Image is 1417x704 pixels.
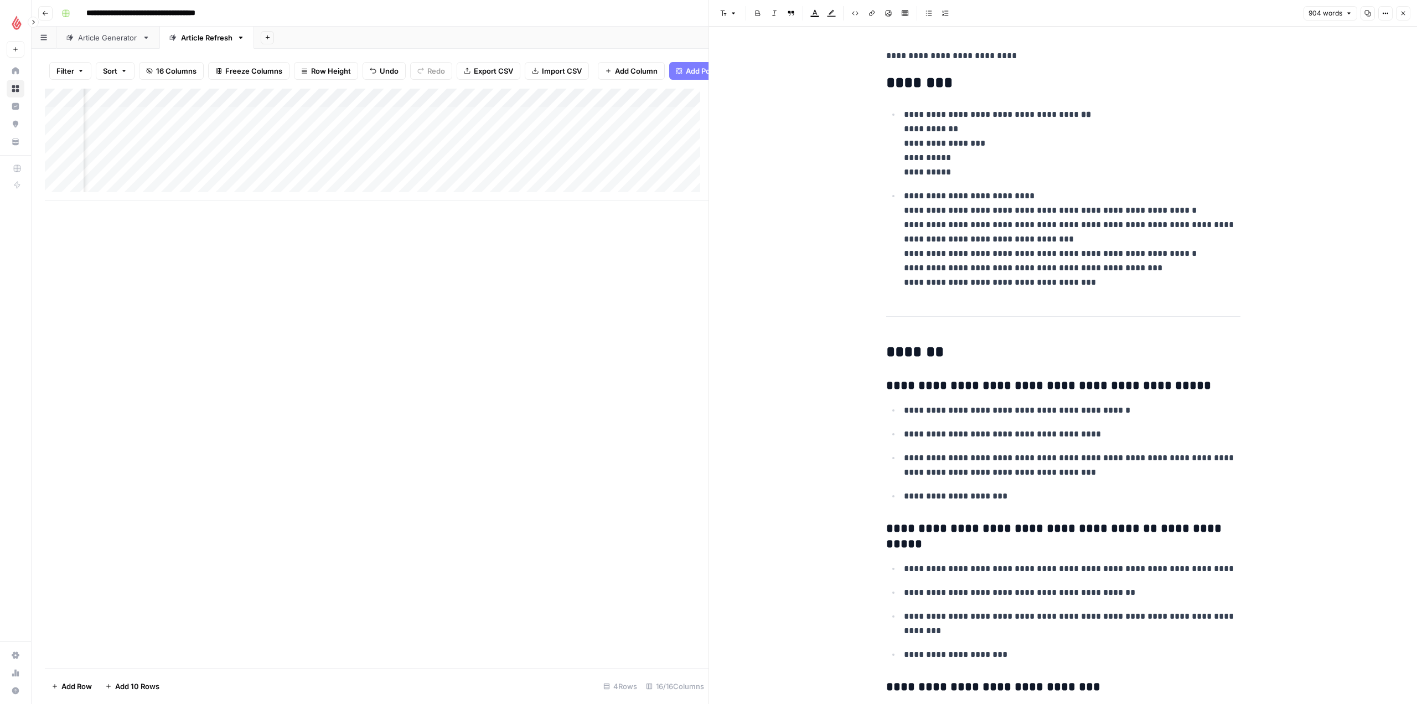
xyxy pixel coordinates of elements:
[599,677,642,695] div: 4 Rows
[474,65,513,76] span: Export CSV
[1309,8,1342,18] span: 904 words
[669,62,753,80] button: Add Power Agent
[311,65,351,76] span: Row Height
[7,682,24,700] button: Help + Support
[115,681,159,692] span: Add 10 Rows
[7,13,27,33] img: Lightspeed Logo
[156,65,196,76] span: 16 Columns
[61,681,92,692] span: Add Row
[99,677,166,695] button: Add 10 Rows
[7,97,24,115] a: Insights
[159,27,254,49] a: Article Refresh
[56,27,159,49] a: Article Generator
[225,65,282,76] span: Freeze Columns
[7,646,24,664] a: Settings
[96,62,135,80] button: Sort
[1304,6,1357,20] button: 904 words
[294,62,358,80] button: Row Height
[7,80,24,97] a: Browse
[7,115,24,133] a: Opportunities
[7,664,24,682] a: Usage
[45,677,99,695] button: Add Row
[208,62,289,80] button: Freeze Columns
[7,9,24,37] button: Workspace: Lightspeed
[7,133,24,151] a: Your Data
[103,65,117,76] span: Sort
[380,65,399,76] span: Undo
[56,65,74,76] span: Filter
[598,62,665,80] button: Add Column
[525,62,589,80] button: Import CSV
[615,65,658,76] span: Add Column
[139,62,204,80] button: 16 Columns
[427,65,445,76] span: Redo
[542,65,582,76] span: Import CSV
[181,32,232,43] div: Article Refresh
[642,677,708,695] div: 16/16 Columns
[7,62,24,80] a: Home
[363,62,406,80] button: Undo
[410,62,452,80] button: Redo
[49,62,91,80] button: Filter
[686,65,746,76] span: Add Power Agent
[457,62,520,80] button: Export CSV
[78,32,138,43] div: Article Generator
